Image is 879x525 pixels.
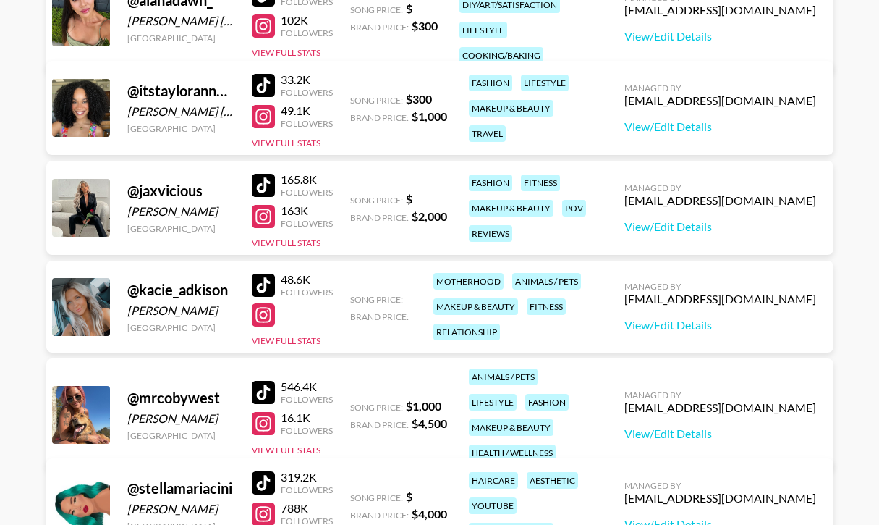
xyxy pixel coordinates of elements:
[350,22,409,33] span: Brand Price:
[350,402,403,413] span: Song Price:
[127,82,234,100] div: @ itstayloranne__
[350,112,409,123] span: Brand Price:
[521,75,569,91] div: lifestyle
[252,47,320,58] button: View Full Stats
[527,472,578,489] div: aesthetic
[406,399,441,413] strong: $ 1,000
[406,490,412,503] strong: $
[512,273,581,290] div: animals / pets
[127,123,234,134] div: [GEOGRAPHIC_DATA]
[127,182,234,200] div: @ jaxvicious
[624,3,816,17] div: [EMAIL_ADDRESS][DOMAIN_NAME]
[624,390,816,400] div: Managed By
[406,192,412,206] strong: $
[252,335,320,346] button: View Full Stats
[281,394,333,405] div: Followers
[281,172,333,187] div: 165.8K
[469,175,512,191] div: fashion
[350,294,403,305] span: Song Price:
[127,104,234,119] div: [PERSON_NAME] [PERSON_NAME]
[281,104,333,118] div: 49.1K
[527,298,566,315] div: fitness
[127,411,234,426] div: [PERSON_NAME]
[469,125,506,142] div: travel
[433,298,518,315] div: makeup & beauty
[281,484,333,495] div: Followers
[469,472,518,489] div: haircare
[624,491,816,505] div: [EMAIL_ADDRESS][DOMAIN_NAME]
[350,212,409,223] span: Brand Price:
[412,416,447,430] strong: $ 4,500
[281,287,333,298] div: Followers
[252,445,320,455] button: View Full Stats
[459,22,507,38] div: lifestyle
[281,13,333,28] div: 102K
[350,95,403,106] span: Song Price:
[469,200,553,217] div: makeup & beauty
[624,292,816,306] div: [EMAIL_ADDRESS][DOMAIN_NAME]
[624,83,816,93] div: Managed By
[459,47,543,64] div: cooking/baking
[525,394,569,411] div: fashion
[127,502,234,516] div: [PERSON_NAME]
[469,369,538,385] div: animals / pets
[281,118,333,129] div: Followers
[433,273,504,290] div: motherhood
[281,187,333,198] div: Followers
[469,225,512,242] div: reviews
[624,400,816,415] div: [EMAIL_ADDRESS][DOMAIN_NAME]
[350,510,409,521] span: Brand Price:
[281,379,333,394] div: 546.4K
[469,75,512,91] div: fashion
[350,195,403,206] span: Song Price:
[350,492,403,503] span: Song Price:
[624,219,816,234] a: View/Edit Details
[412,109,447,123] strong: $ 1,000
[350,311,409,322] span: Brand Price:
[624,427,816,441] a: View/Edit Details
[127,14,234,28] div: [PERSON_NAME] [PERSON_NAME]
[469,445,556,461] div: health / wellness
[469,394,517,411] div: lifestyle
[252,238,320,248] button: View Full Stats
[412,19,438,33] strong: $ 300
[469,419,553,436] div: makeup & beauty
[412,507,447,521] strong: $ 4,000
[350,419,409,430] span: Brand Price:
[281,218,333,229] div: Followers
[127,479,234,497] div: @ stellamariacini
[281,72,333,87] div: 33.2K
[412,209,447,223] strong: $ 2,000
[281,203,333,218] div: 163K
[521,175,560,191] div: fitness
[562,200,586,217] div: pov
[433,324,500,340] div: relationship
[624,119,816,134] a: View/Edit Details
[127,430,234,441] div: [GEOGRAPHIC_DATA]
[252,138,320,148] button: View Full Stats
[469,100,553,117] div: makeup & beauty
[127,223,234,234] div: [GEOGRAPHIC_DATA]
[624,480,816,491] div: Managed By
[281,501,333,516] div: 788K
[624,182,816,193] div: Managed By
[469,497,517,514] div: youtube
[281,470,333,484] div: 319.2K
[281,425,333,436] div: Followers
[127,33,234,43] div: [GEOGRAPHIC_DATA]
[624,93,816,108] div: [EMAIL_ADDRESS][DOMAIN_NAME]
[624,193,816,208] div: [EMAIL_ADDRESS][DOMAIN_NAME]
[281,272,333,287] div: 48.6K
[624,281,816,292] div: Managed By
[127,204,234,219] div: [PERSON_NAME]
[127,303,234,318] div: [PERSON_NAME]
[127,281,234,299] div: @ kacie_adkison
[624,318,816,332] a: View/Edit Details
[624,29,816,43] a: View/Edit Details
[281,411,333,425] div: 16.1K
[127,322,234,333] div: [GEOGRAPHIC_DATA]
[406,92,432,106] strong: $ 300
[350,4,403,15] span: Song Price:
[406,1,412,15] strong: $
[281,28,333,38] div: Followers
